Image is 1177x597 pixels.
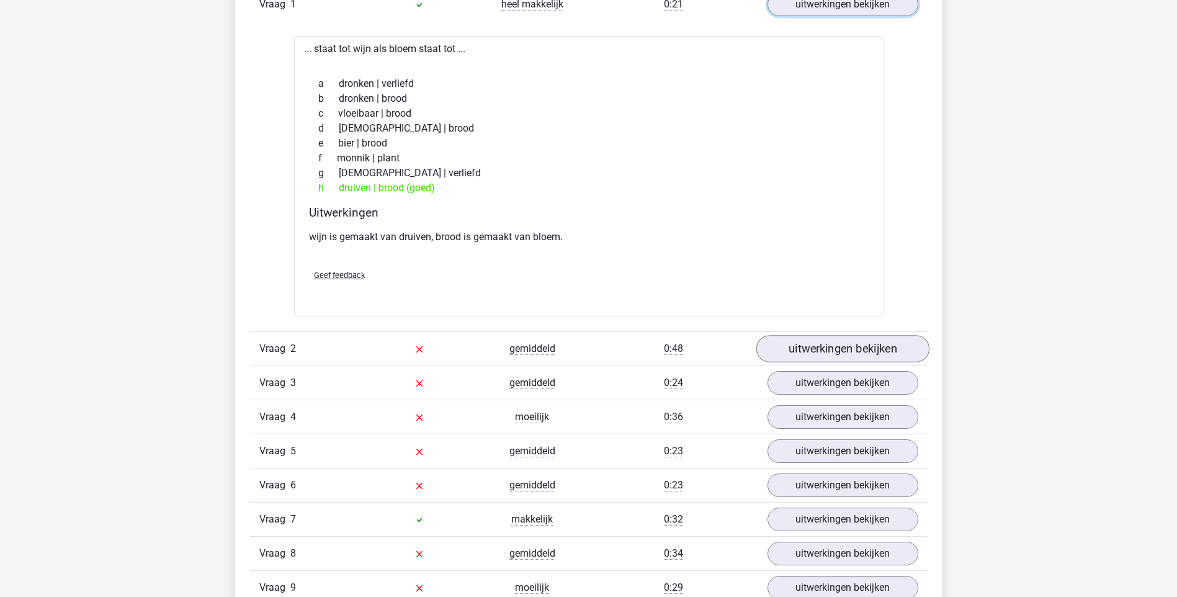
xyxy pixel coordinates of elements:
[290,581,296,593] span: 9
[509,377,555,389] span: gemiddeld
[511,513,553,526] span: makkelijk
[314,271,365,280] span: Geef feedback
[515,581,549,594] span: moeilijk
[309,166,869,181] div: [DEMOGRAPHIC_DATA] | verliefd
[768,508,918,531] a: uitwerkingen bekijken
[290,547,296,559] span: 8
[318,106,338,121] span: c
[309,205,869,220] h4: Uitwerkingen
[309,181,869,195] div: druiven | brood (goed)
[259,341,290,356] span: Vraag
[309,106,869,121] div: vloeibaar | brood
[318,181,339,195] span: h
[259,580,290,595] span: Vraag
[756,335,929,362] a: uitwerkingen bekijken
[259,375,290,390] span: Vraag
[664,445,683,457] span: 0:23
[309,76,869,91] div: dronken | verliefd
[664,547,683,560] span: 0:34
[318,91,339,106] span: b
[509,445,555,457] span: gemiddeld
[768,371,918,395] a: uitwerkingen bekijken
[309,91,869,106] div: dronken | brood
[259,512,290,527] span: Vraag
[309,136,869,151] div: bier | brood
[664,411,683,423] span: 0:36
[259,410,290,424] span: Vraag
[290,445,296,457] span: 5
[664,377,683,389] span: 0:24
[309,230,869,245] p: wijn is gemaakt van druiven, brood is gemaakt van bloem.
[768,439,918,463] a: uitwerkingen bekijken
[664,581,683,594] span: 0:29
[259,444,290,459] span: Vraag
[664,479,683,492] span: 0:23
[318,76,339,91] span: a
[768,474,918,497] a: uitwerkingen bekijken
[768,542,918,565] a: uitwerkingen bekijken
[318,166,339,181] span: g
[259,478,290,493] span: Vraag
[318,121,339,136] span: d
[318,151,337,166] span: f
[309,121,869,136] div: [DEMOGRAPHIC_DATA] | brood
[259,546,290,561] span: Vraag
[309,151,869,166] div: monnik | plant
[509,343,555,355] span: gemiddeld
[664,513,683,526] span: 0:32
[509,547,555,560] span: gemiddeld
[768,405,918,429] a: uitwerkingen bekijken
[515,411,549,423] span: moeilijk
[294,36,884,316] div: ... staat tot wijn als bloem staat tot ...
[290,411,296,423] span: 4
[318,136,338,151] span: e
[290,343,296,354] span: 2
[509,479,555,492] span: gemiddeld
[290,513,296,525] span: 7
[290,377,296,388] span: 3
[664,343,683,355] span: 0:48
[290,479,296,491] span: 6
